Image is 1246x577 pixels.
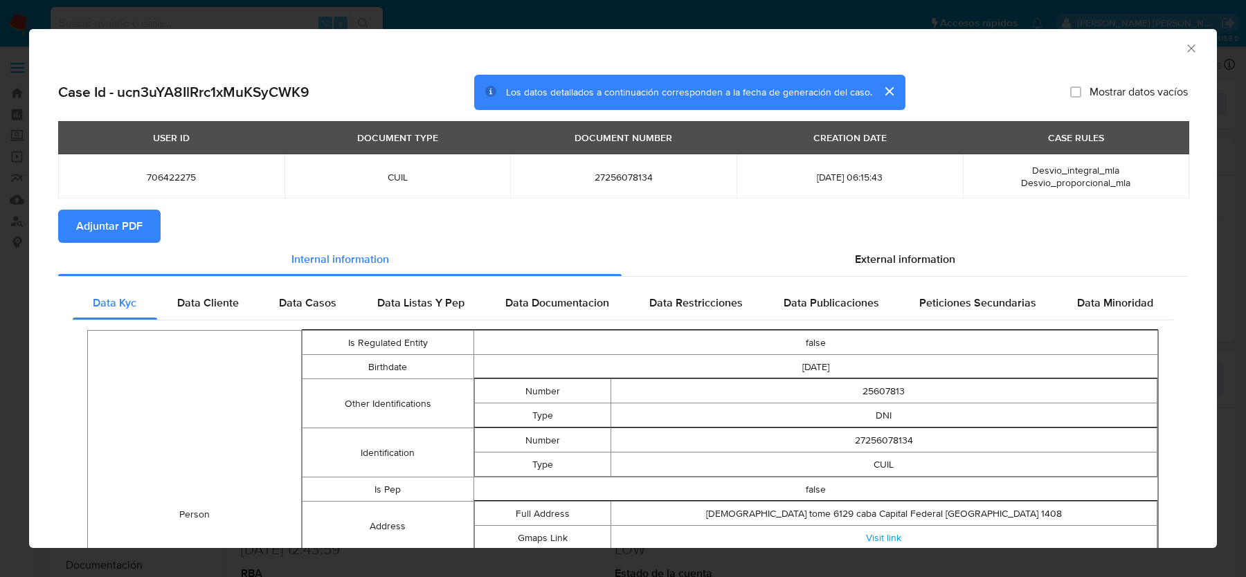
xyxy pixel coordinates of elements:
button: Adjuntar PDF [58,210,161,243]
td: Other Identifications [303,379,473,428]
span: Adjuntar PDF [76,211,143,241]
span: Data Listas Y Pep [377,295,464,311]
td: Address [303,502,473,551]
td: Number [474,428,611,452]
td: DNI [611,403,1157,428]
td: Gmaps Link [474,526,611,550]
div: CASE RULES [1040,126,1112,149]
div: USER ID [145,126,198,149]
a: Visit link [866,531,901,544]
span: Internal information [291,251,389,267]
span: [DATE] 06:15:43 [753,171,946,183]
div: DOCUMENT NUMBER [566,126,680,149]
span: Peticiones Secundarias [919,295,1036,311]
span: 706422275 [75,171,268,183]
td: Is Pep [303,477,473,502]
div: DOCUMENT TYPE [349,126,446,149]
span: Data Casos [279,295,336,311]
div: CREATION DATE [805,126,895,149]
span: Los datos detallados a continuación corresponden a la fecha de generación del caso. [506,85,872,99]
span: Data Cliente [177,295,239,311]
button: Cerrar ventana [1184,42,1197,54]
span: External information [855,251,955,267]
td: Type [474,403,611,428]
h2: Case Id - ucn3uYA8IlRrc1xMuKSyCWK9 [58,83,309,101]
td: Type [474,452,611,477]
td: false [473,331,1158,355]
span: Data Publicaciones [784,295,879,311]
td: Birthdate [303,355,473,379]
td: [DEMOGRAPHIC_DATA] tome 6129 caba Capital Federal [GEOGRAPHIC_DATA] 1408 [611,502,1157,526]
td: Identification [303,428,473,477]
td: false [473,477,1158,502]
td: Is Regulated Entity [303,331,473,355]
span: Desvio_integral_mla [1032,163,1119,177]
td: Full Address [474,502,611,526]
span: CUIL [301,171,494,183]
td: 25607813 [611,379,1157,403]
span: Data Restricciones [649,295,743,311]
span: 27256078134 [527,171,720,183]
td: Number [474,379,611,403]
span: Desvio_proporcional_mla [1021,176,1130,190]
span: Data Documentacion [505,295,609,311]
span: Mostrar datos vacíos [1090,85,1188,99]
div: Detailed internal info [73,286,1173,320]
div: closure-recommendation-modal [29,29,1217,548]
input: Mostrar datos vacíos [1070,86,1081,98]
button: cerrar [872,75,905,108]
div: Detailed info [58,243,1188,276]
td: CUIL [611,452,1157,477]
td: [DATE] [473,355,1158,379]
td: 27256078134 [611,428,1157,452]
span: Data Minoridad [1077,295,1153,311]
span: Data Kyc [93,295,136,311]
